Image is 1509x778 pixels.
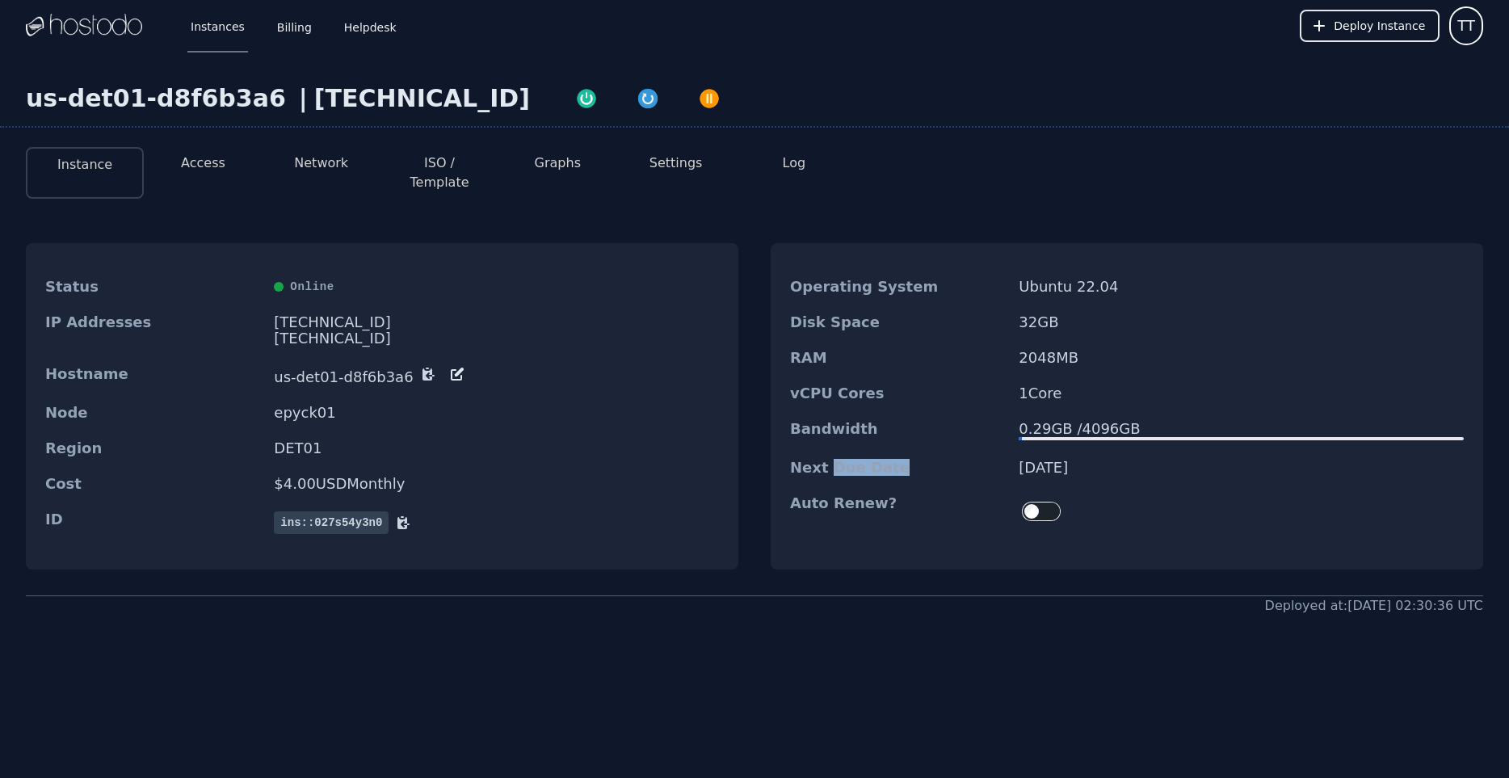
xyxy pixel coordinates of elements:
[314,84,530,113] div: [TECHNICAL_ID]
[1019,385,1464,402] dd: 1 Core
[1019,350,1464,366] dd: 2048 MB
[1019,460,1464,476] dd: [DATE]
[1019,421,1464,437] div: 0.29 GB / 4096 GB
[274,476,719,492] dd: $ 4.00 USD Monthly
[1265,596,1483,616] div: Deployed at: [DATE] 02:30:36 UTC
[1457,15,1475,37] span: TT
[26,84,292,113] div: us-det01-d8f6b3a6
[393,153,485,192] button: ISO / Template
[45,440,261,456] dt: Region
[1449,6,1483,45] button: User menu
[637,87,659,110] img: Restart
[274,405,719,421] dd: epyck01
[790,314,1006,330] dt: Disk Space
[45,476,261,492] dt: Cost
[274,330,719,347] div: [TECHNICAL_ID]
[535,153,581,173] button: Graphs
[698,87,721,110] img: Power Off
[1334,18,1425,34] span: Deploy Instance
[45,366,261,385] dt: Hostname
[679,84,740,110] button: Power Off
[45,314,261,347] dt: IP Addresses
[292,84,314,113] div: |
[575,87,598,110] img: Power On
[790,385,1006,402] dt: vCPU Cores
[181,153,225,173] button: Access
[274,440,719,456] dd: DET01
[556,84,617,110] button: Power On
[790,460,1006,476] dt: Next Due Date
[45,405,261,421] dt: Node
[617,84,679,110] button: Restart
[790,495,1006,528] dt: Auto Renew?
[790,421,1006,440] dt: Bandwidth
[274,279,719,295] div: Online
[26,14,142,38] img: Logo
[45,511,261,534] dt: ID
[1300,10,1440,42] button: Deploy Instance
[274,366,719,385] dd: us-det01-d8f6b3a6
[790,279,1006,295] dt: Operating System
[1019,279,1464,295] dd: Ubuntu 22.04
[1019,314,1464,330] dd: 32 GB
[790,350,1006,366] dt: RAM
[274,314,719,330] div: [TECHNICAL_ID]
[783,153,806,173] button: Log
[649,153,703,173] button: Settings
[57,155,112,175] button: Instance
[274,511,389,534] span: ins::027s54y3n0
[294,153,348,173] button: Network
[45,279,261,295] dt: Status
